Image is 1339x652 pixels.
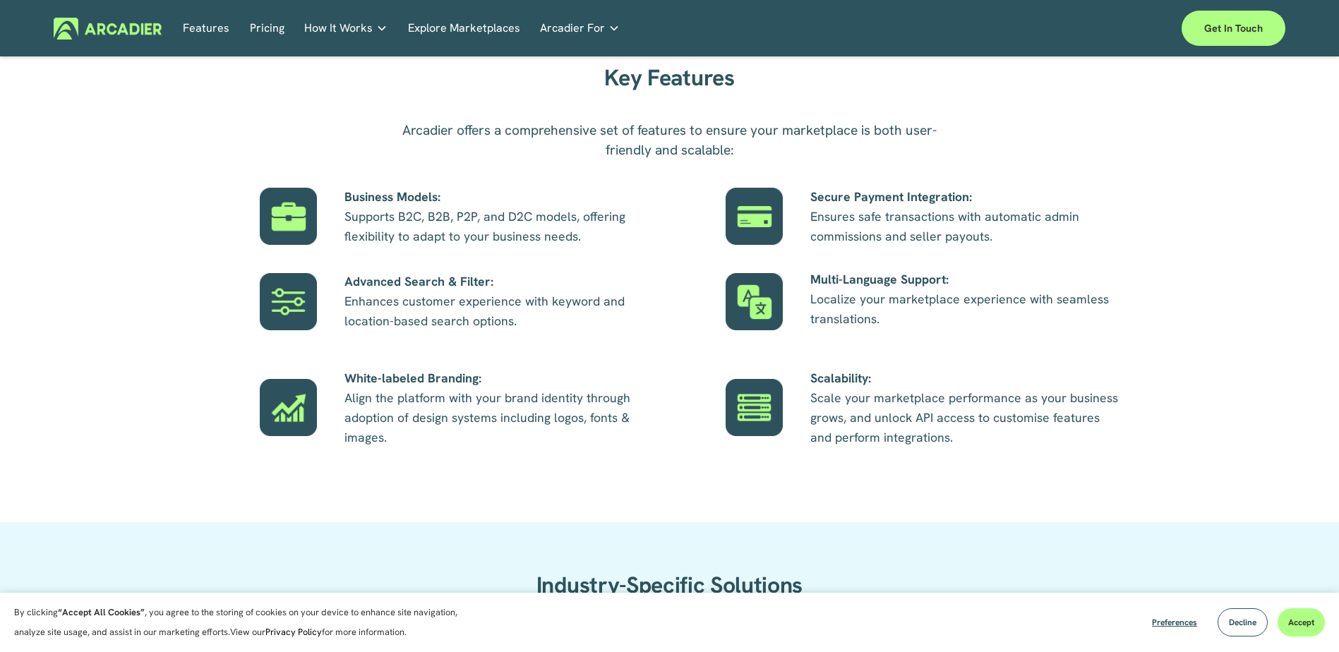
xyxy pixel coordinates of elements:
span: Arcadier For [540,18,605,38]
h2: Industry-Specific Solutions [472,572,867,600]
p: Ensures safe transactions with automatic admin commissions and seller payouts. [810,187,1122,246]
p: Align the platform with your brand identity through adoption of design systems including logos, f... [344,368,656,447]
p: Supports B2C, B2B, P2P, and D2C models, offering flexibility to adapt to your business needs. [344,187,656,246]
strong: Scalability: [810,370,871,386]
a: Get in touch [1182,11,1285,46]
p: Enhances customer experience with keyword and location-based search options. [344,272,656,331]
strong: “Accept All Cookies” [58,606,145,618]
span: How It Works [304,18,373,38]
button: Decline [1218,608,1268,636]
a: Explore Marketplaces [408,18,520,40]
p: By clicking , you agree to the storing of cookies on your device to enhance site navigation, anal... [14,603,473,642]
iframe: Chat Widget [1268,584,1339,652]
p: Localize your marketplace experience with seamless translations. [810,270,1122,329]
p: Scale your marketplace performance as your business grows, and unlock API access to customise fea... [810,368,1122,447]
p: Arcadier offers a comprehensive set of features to ensure your marketplace is both user-friendly ... [387,121,951,160]
strong: Advanced Search & Filter: [344,273,493,289]
strong: Multi-Language Support: [810,271,949,287]
a: Features [183,18,229,40]
img: Arcadier [54,18,162,40]
strong: Secure Payment Integration: [810,188,972,205]
strong: Business Models: [344,188,440,205]
span: Decline [1229,617,1256,628]
strong: Key Features [604,63,734,92]
span: Preferences [1152,617,1197,628]
button: Preferences [1141,608,1208,636]
a: Privacy Policy [265,626,322,638]
a: folder dropdown [304,18,388,40]
a: Pricing [250,18,284,40]
a: folder dropdown [540,18,620,40]
strong: White-labeled Branding: [344,370,481,386]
